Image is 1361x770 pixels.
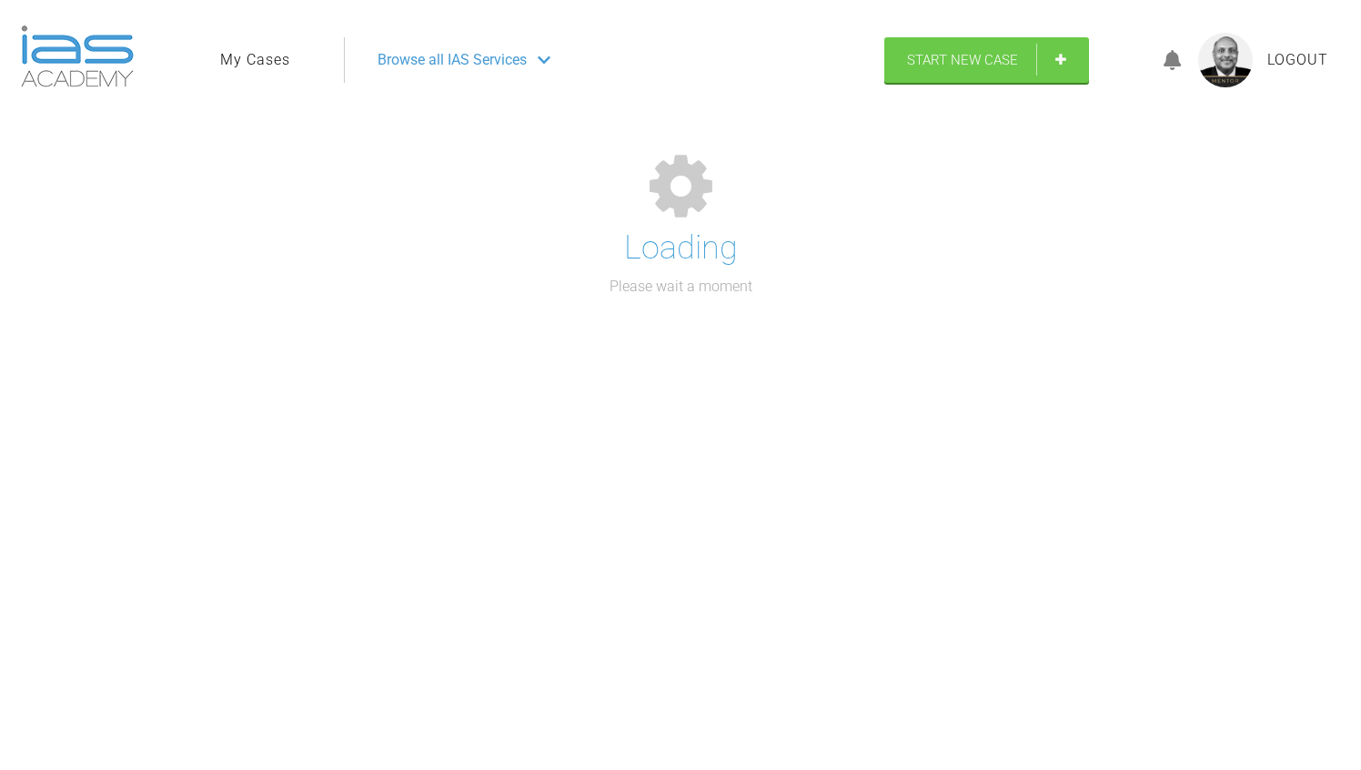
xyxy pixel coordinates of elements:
[907,52,1018,68] span: Start New Case
[884,37,1089,83] a: Start New Case
[1198,33,1253,87] img: profile.png
[21,25,134,87] img: logo-light.3e3ef733.png
[610,275,752,299] p: Please wait a moment
[1267,48,1328,72] a: Logout
[220,48,290,72] a: My Cases
[378,48,527,72] span: Browse all IAS Services
[624,222,738,275] h1: Loading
